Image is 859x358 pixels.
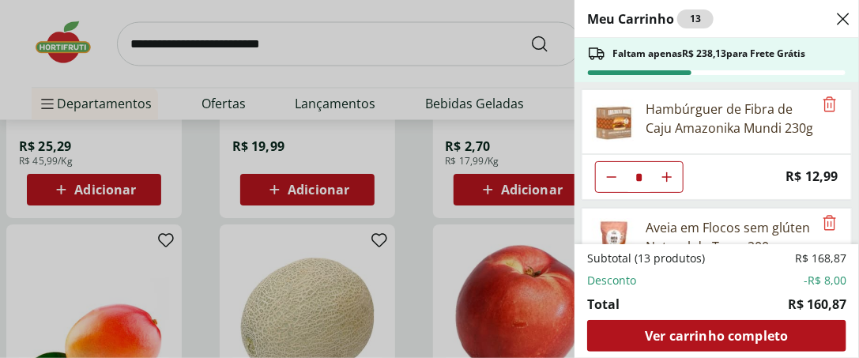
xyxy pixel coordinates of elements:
span: R$ 12,99 [786,166,838,187]
h2: Meu Carrinho [587,9,714,28]
button: Remove [820,96,839,115]
button: Aumentar Quantidade [651,161,683,193]
span: Desconto [587,273,636,288]
span: Total [587,295,620,314]
div: Hambúrguer de Fibra de Caju Amazonika Mundi 230g [646,100,813,138]
a: Ver carrinho completo [587,320,846,352]
img: Principal [592,100,636,144]
span: Ver carrinho completo [645,330,788,342]
button: Remove [820,214,839,233]
span: R$ 168,87 [795,251,846,266]
span: Faltam apenas R$ 238,13 para Frete Grátis [612,47,805,60]
div: Aveia em Flocos sem glúten Natural da Terra 200g [646,218,813,256]
span: -R$ 8,00 [804,273,846,288]
img: Aveia em Flocos sem glúten Natural da Terra 200g [592,218,636,262]
div: 13 [677,9,714,28]
button: Diminuir Quantidade [596,161,627,193]
span: R$ 160,87 [788,295,846,314]
span: Subtotal (13 produtos) [587,251,705,266]
input: Quantidade Atual [627,162,651,192]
